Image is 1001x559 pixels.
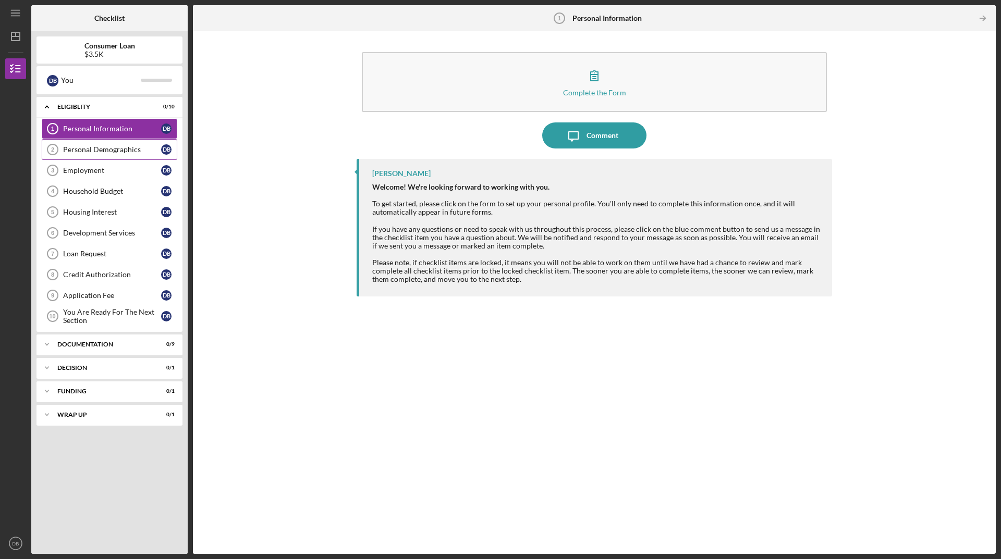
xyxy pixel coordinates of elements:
[42,222,177,243] a: 6Development ServicesDB
[51,209,54,215] tspan: 5
[563,89,626,96] div: Complete the Form
[57,412,149,418] div: Wrap up
[51,146,54,153] tspan: 2
[587,122,618,148] div: Comment
[63,229,161,237] div: Development Services
[156,341,175,347] div: 0 / 9
[51,167,54,173] tspan: 3
[49,313,55,319] tspan: 10
[63,270,161,279] div: Credit Authorization
[42,181,177,202] a: 4Household BudgetDB
[84,50,135,58] div: $3.5K
[63,291,161,300] div: Application Fee
[51,126,54,132] tspan: 1
[161,228,172,238] div: D B
[161,249,172,259] div: D B
[12,541,19,546] text: DB
[42,160,177,181] a: 3EmploymentDB
[161,269,172,280] div: D B
[362,52,827,112] button: Complete the Form
[57,341,149,347] div: Documentation
[558,15,561,21] tspan: 1
[42,118,177,139] a: 1Personal InformationDB
[161,186,172,196] div: D B
[63,125,161,133] div: Personal Information
[57,365,149,371] div: Decision
[51,251,54,257] tspan: 7
[63,187,161,195] div: Household Budget
[51,188,55,194] tspan: 4
[372,183,822,283] div: To get started, please click on the form to set up your personal profile. You'll only need to com...
[63,145,161,154] div: Personal Demographics
[63,250,161,258] div: Loan Request
[42,202,177,222] a: 5Housing InterestDB
[156,388,175,394] div: 0 / 1
[161,311,172,321] div: D B
[161,207,172,217] div: D B
[57,104,149,110] div: Eligiblity
[161,144,172,155] div: D B
[161,290,172,301] div: D B
[63,308,161,325] div: You Are Ready For The Next Section
[372,169,431,178] div: [PERSON_NAME]
[84,42,135,50] b: Consumer Loan
[42,306,177,327] a: 10You Are Ready For The Next SectionDB
[63,166,161,175] div: Employment
[161,165,172,176] div: D B
[42,243,177,264] a: 7Loan RequestDB
[156,104,175,110] div: 0 / 10
[5,533,26,554] button: DB
[156,365,175,371] div: 0 / 1
[156,412,175,418] div: 0 / 1
[61,71,141,89] div: You
[372,182,550,191] strong: Welcome! We're looking forward to working with you.
[63,208,161,216] div: Housing Interest
[542,122,646,148] button: Comment
[51,271,54,278] tspan: 8
[94,14,125,22] b: Checklist
[42,264,177,285] a: 8Credit AuthorizationDB
[47,75,58,86] div: D B
[57,388,149,394] div: Funding
[42,285,177,306] a: 9Application FeeDB
[161,123,172,134] div: D B
[572,14,642,22] b: Personal Information
[51,230,54,236] tspan: 6
[51,292,54,299] tspan: 9
[42,139,177,160] a: 2Personal DemographicsDB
